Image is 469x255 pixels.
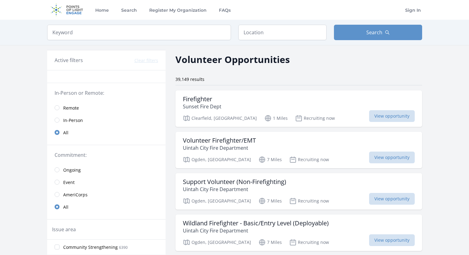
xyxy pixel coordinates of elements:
a: Volunteer Firefighter/EMT Uintah City Fire Department Ogden, [GEOGRAPHIC_DATA] 7 Miles Recruiting... [175,132,422,168]
span: Ongoing [63,167,81,173]
p: Recruiting now [289,156,329,163]
a: In-Person [47,114,166,126]
p: Uintah City Fire Department [183,186,286,193]
span: View opportunity [369,110,415,122]
p: 1 Miles [264,115,288,122]
p: Recruiting now [289,197,329,205]
a: Wildland Firefighter - Basic/Entry Level (Deployable) Uintah City Fire Department Ogden, [GEOGRAP... [175,215,422,251]
a: AmeriCorps [47,188,166,201]
a: Support Volunteer (Non-Firefighting) Uintah City Fire Department Ogden, [GEOGRAPHIC_DATA] 7 Miles... [175,173,422,210]
h3: Wildland Firefighter - Basic/Entry Level (Deployable) [183,219,329,227]
p: Recruiting now [295,115,335,122]
p: 7 Miles [258,197,282,205]
legend: Commitment: [55,151,158,159]
input: Keyword [47,25,231,40]
p: 7 Miles [258,239,282,246]
legend: In-Person or Remote: [55,89,158,97]
p: Sunset Fire Dept [183,103,221,110]
span: All [63,130,68,136]
a: Event [47,176,166,188]
span: View opportunity [369,234,415,246]
input: Location [238,25,327,40]
span: 39,149 results [175,76,204,82]
h3: Firefighter [183,95,221,103]
input: Community Strengthening 6390 [55,245,60,249]
h3: Volunteer Firefighter/EMT [183,137,256,144]
button: Clear filters [134,57,158,64]
h3: Support Volunteer (Non-Firefighting) [183,178,286,186]
p: Ogden, [GEOGRAPHIC_DATA] [183,156,251,163]
span: In-Person [63,117,83,123]
p: Ogden, [GEOGRAPHIC_DATA] [183,197,251,205]
p: Uintah City Fire Department [183,227,329,234]
h3: Active filters [55,56,83,64]
a: Firefighter Sunset Fire Dept Clearfield, [GEOGRAPHIC_DATA] 1 Miles Recruiting now View opportunity [175,90,422,127]
p: Clearfield, [GEOGRAPHIC_DATA] [183,115,257,122]
span: AmeriCorps [63,192,88,198]
span: Search [366,29,382,36]
span: View opportunity [369,193,415,205]
a: Ongoing [47,164,166,176]
a: All [47,201,166,213]
legend: Issue area [52,226,76,233]
a: Remote [47,102,166,114]
button: Search [334,25,422,40]
a: All [47,126,166,139]
p: 7 Miles [258,156,282,163]
p: Uintah City Fire Department [183,144,256,152]
p: Ogden, [GEOGRAPHIC_DATA] [183,239,251,246]
p: Recruiting now [289,239,329,246]
h2: Volunteer Opportunities [175,52,290,66]
span: Remote [63,105,79,111]
span: Community Strengthening [63,244,118,250]
span: Event [63,179,75,186]
span: All [63,204,68,210]
span: View opportunity [369,152,415,163]
span: 6390 [119,245,128,250]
